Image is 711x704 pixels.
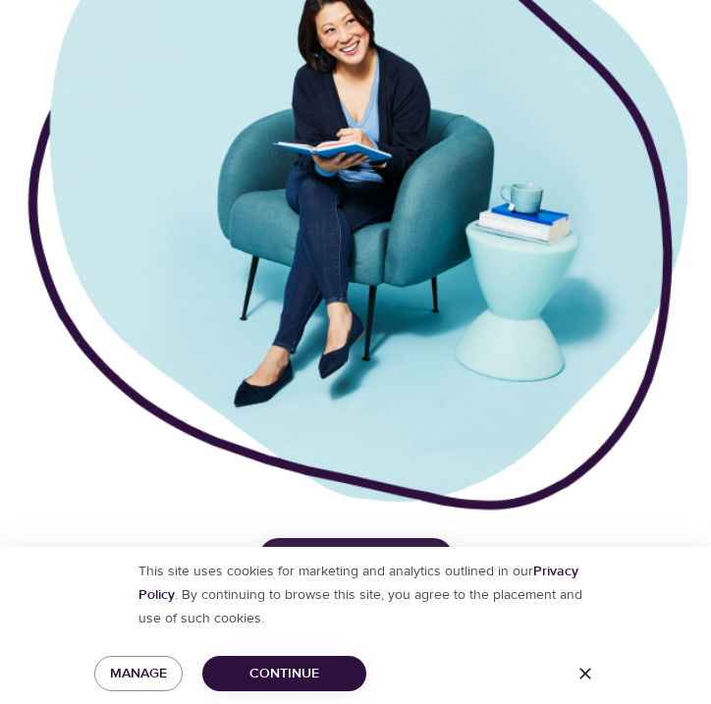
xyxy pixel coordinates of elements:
[202,656,366,692] button: Continue
[218,662,351,686] span: Continue
[119,560,593,630] p: This site uses cookies for marketing and analytics outlined in our . By continuing to browse this...
[258,538,454,579] button: Employee Account
[94,656,183,692] button: Manage
[138,563,578,604] a: Privacy Policy
[280,546,432,571] span: Employee Account
[110,662,167,686] span: Manage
